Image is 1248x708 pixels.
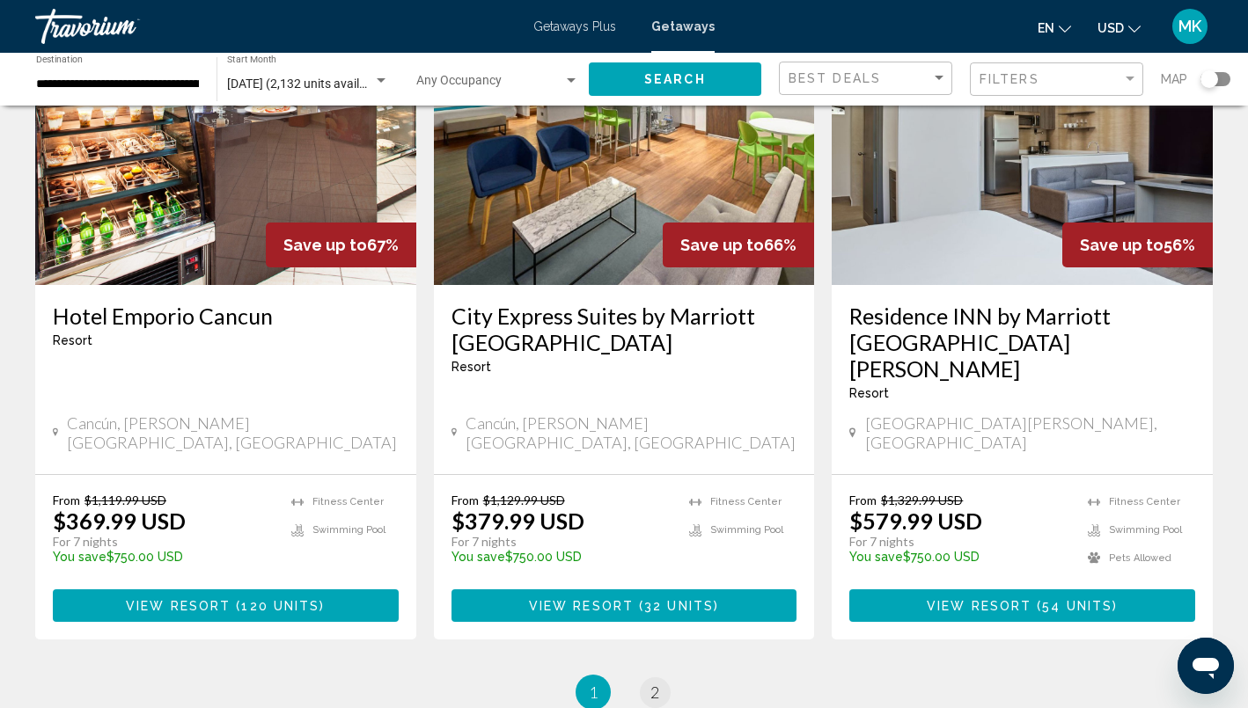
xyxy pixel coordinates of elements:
[35,9,516,44] a: Travorium
[849,507,982,534] p: $579.99 USD
[1080,236,1164,254] span: Save up to
[710,524,783,536] span: Swimming Pool
[283,236,367,254] span: Save up to
[1109,552,1171,564] span: Pets Allowed
[651,19,715,33] a: Getaways
[927,599,1031,613] span: View Resort
[680,236,764,254] span: Save up to
[53,589,399,622] button: View Resort(120 units)
[241,599,319,613] span: 120 units
[312,524,385,536] span: Swimming Pool
[589,62,761,95] button: Search
[1031,599,1118,613] span: ( )
[35,4,416,285] img: D709O01X.jpg
[789,71,947,86] mat-select: Sort by
[589,682,598,702] span: 1
[832,4,1213,285] img: DY10I01X.jpg
[451,550,505,564] span: You save
[483,493,565,507] span: $1,129.99 USD
[1042,599,1112,613] span: 54 units
[650,682,659,702] span: 2
[231,599,325,613] span: ( )
[451,493,479,507] span: From
[849,386,889,400] span: Resort
[466,413,797,452] span: Cancún, [PERSON_NAME][GEOGRAPHIC_DATA], [GEOGRAPHIC_DATA]
[266,223,416,267] div: 67%
[865,413,1195,452] span: [GEOGRAPHIC_DATA][PERSON_NAME], [GEOGRAPHIC_DATA]
[789,71,881,85] span: Best Deals
[881,493,963,507] span: $1,329.99 USD
[1178,18,1201,35] span: MK
[1098,15,1141,40] button: Change currency
[644,73,706,87] span: Search
[1167,8,1213,45] button: User Menu
[1178,638,1234,694] iframe: Button to launch messaging window
[1161,67,1187,91] span: Map
[312,496,384,507] span: Fitness Center
[663,223,814,267] div: 66%
[67,413,398,452] span: Cancún, [PERSON_NAME][GEOGRAPHIC_DATA], [GEOGRAPHIC_DATA]
[1038,21,1054,35] span: en
[451,589,797,622] button: View Resort(32 units)
[53,333,92,347] span: Resort
[53,303,399,329] a: Hotel Emporio Cancun
[970,62,1143,98] button: Filter
[1098,21,1124,35] span: USD
[53,550,106,564] span: You save
[53,550,274,564] p: $750.00 USD
[53,507,186,534] p: $369.99 USD
[1062,223,1213,267] div: 56%
[1038,15,1071,40] button: Change language
[849,589,1195,622] button: View Resort(54 units)
[1109,496,1180,507] span: Fitness Center
[53,493,80,507] span: From
[451,550,672,564] p: $750.00 USD
[451,360,491,374] span: Resort
[53,534,274,550] p: For 7 nights
[451,507,584,534] p: $379.99 USD
[84,493,166,507] span: $1,119.99 USD
[634,599,719,613] span: ( )
[1109,524,1182,536] span: Swimming Pool
[529,599,634,613] span: View Resort
[126,599,231,613] span: View Resort
[710,496,782,507] span: Fitness Center
[451,534,672,550] p: For 7 nights
[644,599,714,613] span: 32 units
[849,534,1070,550] p: For 7 nights
[533,19,616,33] a: Getaways Plus
[849,550,1070,564] p: $750.00 USD
[227,77,386,91] span: [DATE] (2,132 units available)
[451,303,797,355] a: City Express Suites by Marriott [GEOGRAPHIC_DATA]
[849,493,877,507] span: From
[980,72,1039,86] span: Filters
[849,303,1195,382] a: Residence INN by Marriott [GEOGRAPHIC_DATA][PERSON_NAME]
[849,550,903,564] span: You save
[434,4,815,285] img: F873I01X.jpg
